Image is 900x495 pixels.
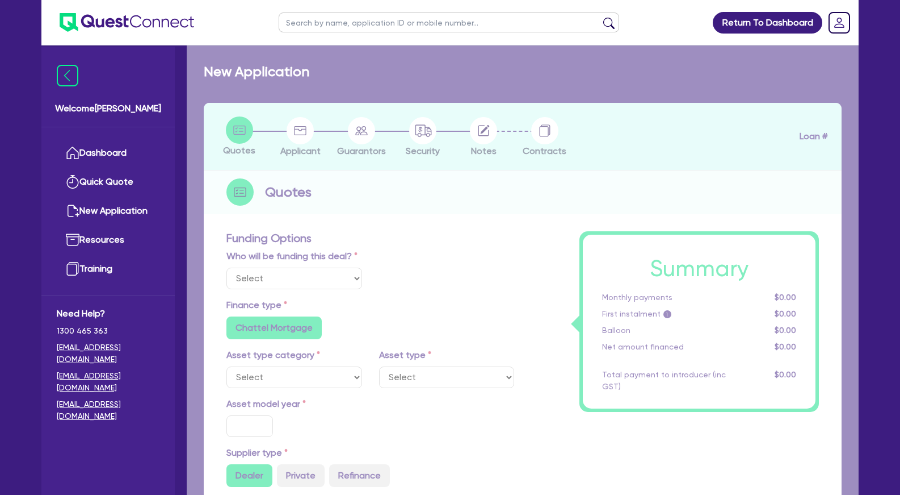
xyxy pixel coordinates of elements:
[713,12,822,34] a: Return To Dashboard
[66,262,79,276] img: training
[57,307,159,321] span: Need Help?
[57,255,159,284] a: Training
[57,139,159,168] a: Dashboard
[57,168,159,197] a: Quick Quote
[57,342,159,365] a: [EMAIL_ADDRESS][DOMAIN_NAME]
[57,197,159,226] a: New Application
[57,226,159,255] a: Resources
[66,204,79,218] img: new-application
[57,65,78,86] img: icon-menu-close
[57,370,159,394] a: [EMAIL_ADDRESS][DOMAIN_NAME]
[57,398,159,422] a: [EMAIL_ADDRESS][DOMAIN_NAME]
[55,102,161,115] span: Welcome [PERSON_NAME]
[66,233,79,247] img: resources
[825,8,854,38] a: Dropdown toggle
[60,13,194,32] img: quest-connect-logo-blue
[57,325,159,337] span: 1300 465 363
[66,175,79,189] img: quick-quote
[279,13,619,32] input: Search by name, application ID or mobile number...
